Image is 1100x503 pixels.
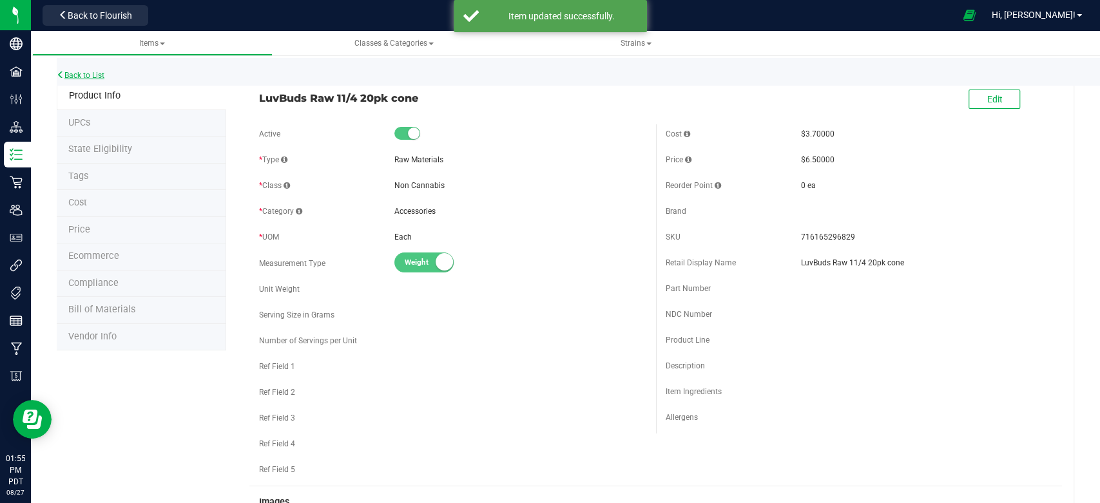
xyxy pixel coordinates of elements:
[259,90,646,106] span: LuvBuds Raw 11/4 20pk cone
[68,251,119,261] span: Ecommerce
[68,278,119,289] span: Compliance
[68,117,90,128] span: Tag
[68,197,87,208] span: Cost
[10,65,23,78] inline-svg: Facilities
[139,39,165,48] span: Items
[801,231,1052,243] span: 716165296829
[954,3,983,28] span: Open Ecommerce Menu
[259,413,295,422] span: Ref Field 3
[394,233,412,242] span: Each
[6,453,25,488] p: 01:55 PM PDT
[259,362,295,371] span: Ref Field 1
[68,144,132,155] span: Tag
[43,5,148,26] button: Back to Flourish
[801,155,835,164] span: $6.50000
[666,129,690,138] span: Cost
[801,129,835,138] span: $3.70000
[394,207,436,216] span: Accessories
[10,342,23,355] inline-svg: Manufacturing
[259,336,357,345] span: Number of Servings per Unit
[666,233,680,242] span: SKU
[10,37,23,50] inline-svg: Company
[666,181,721,190] span: Reorder Point
[259,388,295,397] span: Ref Field 2
[259,129,280,138] span: Active
[10,370,23,383] inline-svg: Billing
[6,488,25,497] p: 08/27
[394,181,445,190] span: Non Cannabis
[10,231,23,244] inline-svg: User Roles
[992,10,1076,20] span: Hi, [PERSON_NAME]!
[666,336,709,345] span: Product Line
[354,39,434,48] span: Classes & Categories
[259,207,302,216] span: Category
[801,257,1052,269] span: LuvBuds Raw 11/4 20pk cone
[13,400,52,439] iframe: Resource center
[68,10,132,21] span: Back to Flourish
[666,207,686,216] span: Brand
[68,304,135,315] span: Bill of Materials
[10,120,23,133] inline-svg: Distribution
[666,258,736,267] span: Retail Display Name
[68,331,117,342] span: Vendor Info
[259,310,334,319] span: Serving Size in Grams
[666,361,705,370] span: Description
[666,155,691,164] span: Price
[405,253,463,272] span: Weight
[801,181,816,190] span: 0 ea
[259,285,300,294] span: Unit Weight
[969,90,1020,109] button: Edit
[10,287,23,299] inline-svg: Tags
[486,10,637,23] div: Item updated successfully.
[621,39,651,48] span: Strains
[666,387,722,396] span: Item Ingredients
[68,224,90,235] span: Price
[394,155,443,164] span: Raw Materials
[10,259,23,272] inline-svg: Integrations
[10,93,23,106] inline-svg: Configuration
[666,284,711,293] span: Part Number
[666,413,698,422] span: Allergens
[10,314,23,327] inline-svg: Reports
[259,181,290,190] span: Class
[10,204,23,216] inline-svg: Users
[259,259,325,268] span: Measurement Type
[987,94,1002,104] span: Edit
[57,71,104,80] a: Back to List
[69,90,121,101] span: Product Info
[259,465,295,474] span: Ref Field 5
[259,155,287,164] span: Type
[259,233,279,242] span: UOM
[10,148,23,161] inline-svg: Inventory
[10,176,23,189] inline-svg: Retail
[666,310,712,319] span: NDC Number
[259,439,295,448] span: Ref Field 4
[68,171,88,182] span: Tag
